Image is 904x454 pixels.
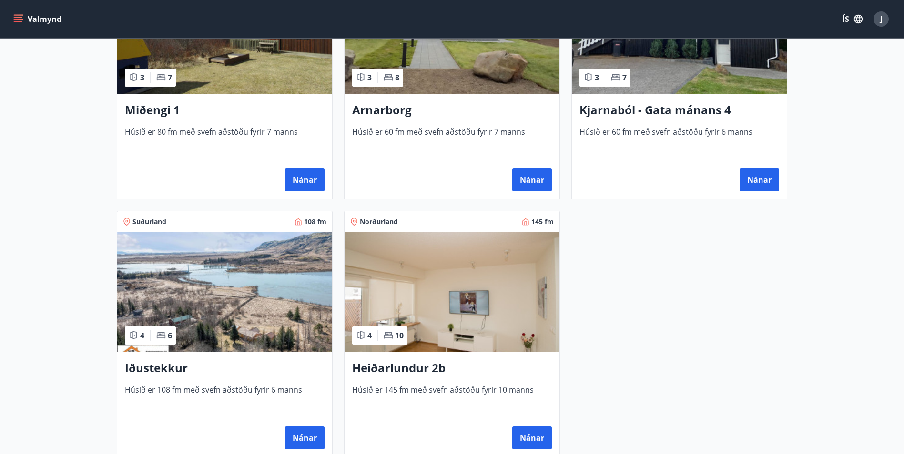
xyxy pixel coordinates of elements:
h3: Iðustekkur [125,360,325,377]
button: J [870,8,893,30]
span: 3 [595,72,599,83]
span: Húsið er 80 fm með svefn aðstöðu fyrir 7 manns [125,127,325,158]
span: 10 [395,330,404,341]
span: Húsið er 60 fm með svefn aðstöðu fyrir 6 manns [579,127,779,158]
span: 108 fm [304,217,326,227]
span: 3 [367,72,372,83]
span: 7 [168,72,172,83]
h3: Arnarborg [352,102,552,119]
img: Paella dish [117,232,332,352]
span: J [880,14,883,24]
h3: Kjarnaból - Gata mánans 4 [579,102,779,119]
span: 4 [367,330,372,341]
span: 7 [622,72,627,83]
span: 6 [168,330,172,341]
span: 8 [395,72,399,83]
button: Nánar [512,168,552,191]
span: Suðurland [132,217,166,227]
button: Nánar [285,426,325,449]
img: Paella dish [345,232,559,352]
span: 3 [140,72,144,83]
button: Nánar [740,168,779,191]
button: ÍS [837,10,868,28]
h3: Miðengi 1 [125,102,325,119]
button: menu [11,10,65,28]
span: 145 fm [531,217,554,227]
span: 4 [140,330,144,341]
h3: Heiðarlundur 2b [352,360,552,377]
span: Húsið er 108 fm með svefn aðstöðu fyrir 6 manns [125,385,325,416]
span: Norðurland [360,217,398,227]
span: Húsið er 60 fm með svefn aðstöðu fyrir 7 manns [352,127,552,158]
button: Nánar [285,168,325,191]
span: Húsið er 145 fm með svefn aðstöðu fyrir 10 manns [352,385,552,416]
button: Nánar [512,426,552,449]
